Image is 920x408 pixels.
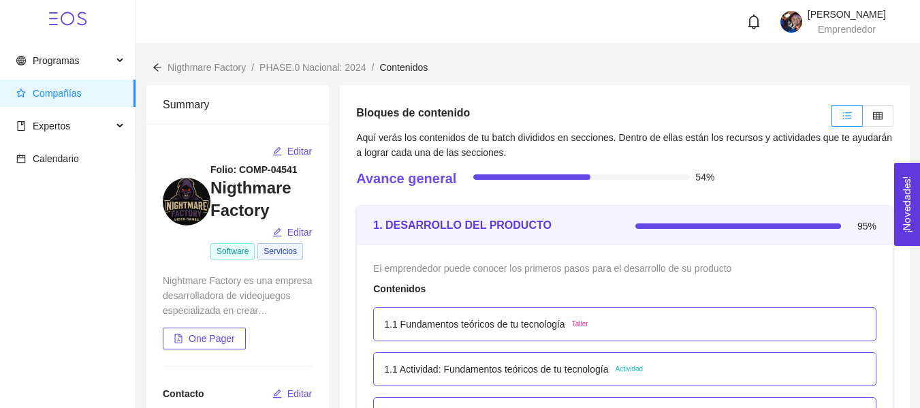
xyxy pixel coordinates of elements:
[168,62,246,73] span: Nigthmare Factory
[272,383,313,405] button: editEditar
[287,386,313,401] span: Editar
[163,388,204,399] span: Contacto
[287,144,313,159] span: Editar
[257,243,303,260] span: Servicios
[373,219,552,231] strong: 1. DESARROLLO DEL PRODUCTO
[272,221,313,243] button: editEditar
[153,63,162,72] span: arrow-left
[210,164,298,175] strong: Folio: COMP-04541
[272,140,313,162] button: editEditar
[259,62,366,73] span: PHASE.0 Nacional: 2024
[384,317,565,332] p: 1.1 Fundamentos teóricos de tu tecnología
[695,172,714,182] span: 54%
[16,154,26,163] span: calendar
[356,169,456,188] h4: Avance general
[33,153,79,164] span: Calendario
[16,89,26,98] span: star
[384,362,608,377] p: 1.1 Actividad: Fundamentos teóricos de tu tecnología
[873,111,883,121] span: table
[163,85,313,124] div: Summary
[780,11,802,33] img: 1746731800270-lizprogramadora.jpg
[33,121,70,131] span: Expertos
[615,364,643,375] span: Actividad
[33,88,82,99] span: Compañías
[746,14,761,29] span: bell
[287,225,313,240] span: Editar
[373,263,731,274] span: El emprendedor puede conocer los primeros pasos para el desarrollo de su producto
[272,146,282,157] span: edit
[174,334,183,345] span: file-pdf
[210,243,255,260] span: Software
[356,105,470,121] h5: Bloques de contenido
[572,319,588,330] span: Taller
[808,9,886,20] span: [PERSON_NAME]
[163,328,246,349] button: file-pdfOne Pager
[210,177,313,221] h3: Nigthmare Factory
[16,56,26,65] span: global
[371,62,374,73] span: /
[857,221,876,231] span: 95%
[272,227,282,238] span: edit
[894,163,920,246] button: Open Feedback Widget
[189,331,235,346] span: One Pager
[163,273,313,318] div: Nightmare Factory es una empresa desarrolladora de videojuegos especializada en crear experiencia...
[373,283,426,294] strong: Contenidos
[33,55,79,66] span: Programas
[272,389,282,400] span: edit
[842,111,852,121] span: unordered-list
[251,62,254,73] span: /
[356,132,892,158] span: Aquí verás los contenidos de tu batch divididos en secciones. Dentro de ellas están los recursos ...
[16,121,26,131] span: book
[379,62,428,73] span: Contenidos
[818,24,876,35] span: Emprendedor
[163,178,210,225] img: 1746827371552-9%20may%202025,%2003_49_13%20p.m..png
